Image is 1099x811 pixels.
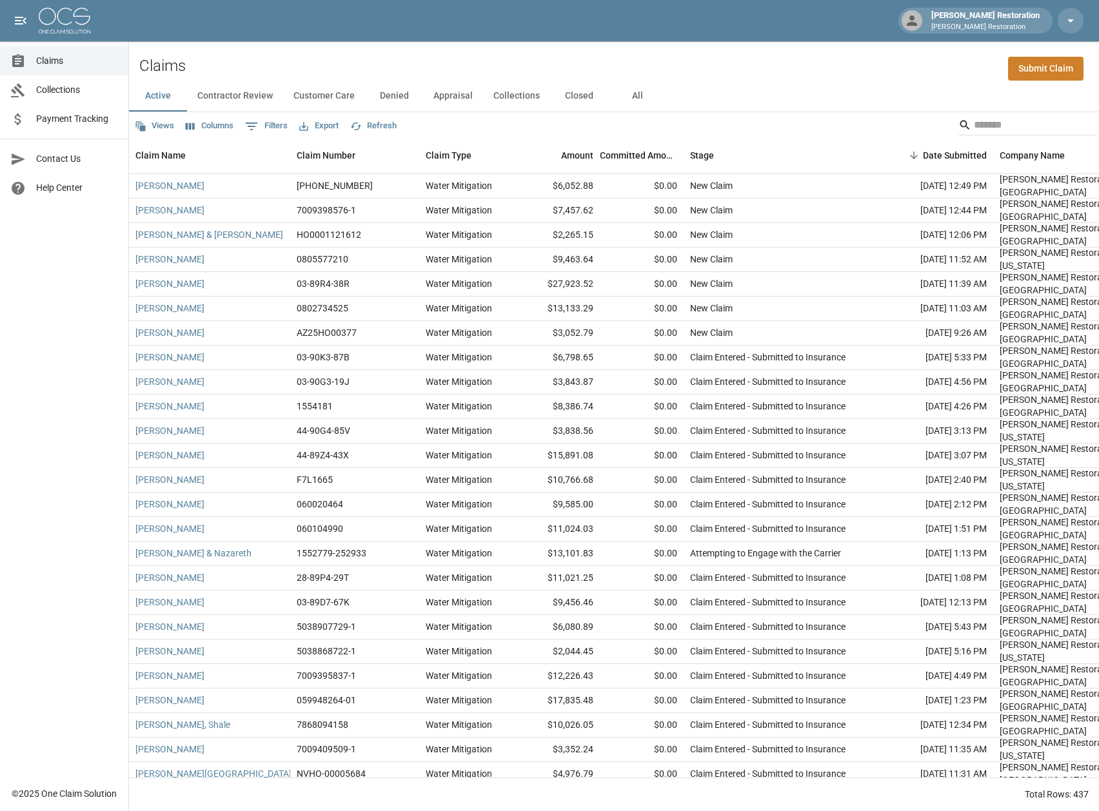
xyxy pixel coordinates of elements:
div: Claim Name [135,137,186,173]
div: [DATE] 12:49 PM [877,174,993,199]
div: Claim Entered - Submitted to Insurance [690,473,846,486]
div: Water Mitigation [426,449,492,462]
a: [PERSON_NAME] [135,351,204,364]
div: Water Mitigation [426,277,492,290]
div: [DATE] 11:35 AM [877,738,993,762]
div: Claim Entered - Submitted to Insurance [690,767,846,780]
div: Water Mitigation [426,326,492,339]
div: [DATE] 4:26 PM [877,395,993,419]
div: $0.00 [600,738,684,762]
div: Search [958,115,1096,138]
a: [PERSON_NAME] [135,179,204,192]
div: 0802734525 [297,302,348,315]
div: Committed Amount [600,137,684,173]
div: Water Mitigation [426,571,492,584]
div: $11,024.03 [516,517,600,542]
div: $3,052.79 [516,321,600,346]
div: [DATE] 12:44 PM [877,199,993,223]
button: Sort [905,146,923,164]
div: 060104990 [297,522,343,535]
div: [DATE] 11:31 AM [877,762,993,787]
a: [PERSON_NAME] [135,669,204,682]
a: [PERSON_NAME], Shale [135,718,230,731]
div: New Claim [690,253,733,266]
div: 7009398576-1 [297,204,356,217]
div: Claim Type [419,137,516,173]
div: New Claim [690,228,733,241]
div: Water Mitigation [426,522,492,535]
button: Show filters [242,116,291,137]
div: Claim Entered - Submitted to Insurance [690,351,846,364]
div: $0.00 [600,370,684,395]
p: [PERSON_NAME] Restoration [931,22,1040,33]
div: Amount [516,137,600,173]
div: 7868094158 [297,718,348,731]
div: $0.00 [600,591,684,615]
div: Claim Number [297,137,355,173]
div: [DATE] 3:13 PM [877,419,993,444]
div: Claim Entered - Submitted to Insurance [690,571,846,584]
div: Claim Entered - Submitted to Insurance [690,743,846,756]
div: [DATE] 4:49 PM [877,664,993,689]
button: Denied [365,81,423,112]
div: Water Mitigation [426,179,492,192]
div: Claim Entered - Submitted to Insurance [690,400,846,413]
div: F7L1665 [297,473,333,486]
div: $7,457.62 [516,199,600,223]
div: $27,923.52 [516,272,600,297]
a: [PERSON_NAME][GEOGRAPHIC_DATA] [135,767,292,780]
a: [PERSON_NAME] [135,522,204,535]
button: Export [296,116,342,136]
div: $6,080.89 [516,615,600,640]
div: $6,052.88 [516,174,600,199]
div: [DATE] 1:23 PM [877,689,993,713]
div: 059948264-01 [297,694,356,707]
div: [PERSON_NAME] Restoration [926,9,1045,32]
div: Water Mitigation [426,375,492,388]
div: $10,026.05 [516,713,600,738]
span: Contact Us [36,152,118,166]
div: $0.00 [600,174,684,199]
div: 5038907729-1 [297,620,356,633]
div: 1552779-252933 [297,547,366,560]
a: [PERSON_NAME] [135,204,204,217]
div: 44-90G4-85V [297,424,350,437]
a: [PERSON_NAME] [135,326,204,339]
div: $2,044.45 [516,640,600,664]
div: 28-89P4-29T [297,571,349,584]
div: Claim Entered - Submitted to Insurance [690,645,846,658]
div: $3,352.24 [516,738,600,762]
a: [PERSON_NAME] [135,645,204,658]
div: Date Submitted [923,137,987,173]
div: [DATE] 2:40 PM [877,468,993,493]
div: Water Mitigation [426,620,492,633]
div: [DATE] 12:34 PM [877,713,993,738]
div: 1554181 [297,400,333,413]
div: $17,835.48 [516,689,600,713]
button: Contractor Review [187,81,283,112]
a: [PERSON_NAME] [135,424,204,437]
div: New Claim [690,302,733,315]
div: [DATE] 12:06 PM [877,223,993,248]
div: 03-89R4-38R [297,277,350,290]
a: [PERSON_NAME] [135,375,204,388]
button: Refresh [347,116,400,136]
div: dynamic tabs [129,81,1099,112]
a: [PERSON_NAME] [135,743,204,756]
div: Water Mitigation [426,547,492,560]
div: Claim Entered - Submitted to Insurance [690,669,846,682]
div: $0.00 [600,640,684,664]
a: [PERSON_NAME] [135,277,204,290]
div: Claim Number [290,137,419,173]
span: Claims [36,54,118,68]
div: Claim Entered - Submitted to Insurance [690,449,846,462]
div: Water Mitigation [426,400,492,413]
div: [DATE] 2:12 PM [877,493,993,517]
span: Payment Tracking [36,112,118,126]
div: [DATE] 1:08 PM [877,566,993,591]
div: $13,101.83 [516,542,600,566]
div: New Claim [690,277,733,290]
div: Water Mitigation [426,498,492,511]
div: Water Mitigation [426,424,492,437]
div: $0.00 [600,517,684,542]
